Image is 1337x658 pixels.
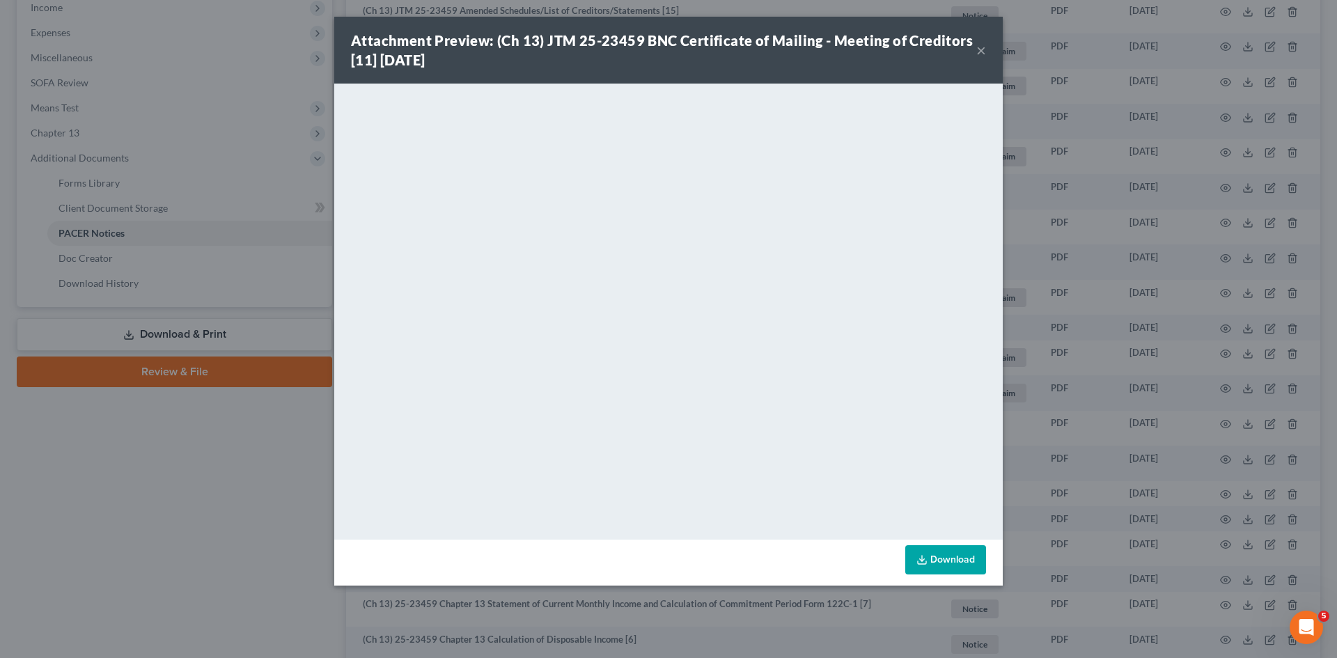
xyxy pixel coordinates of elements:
strong: Attachment Preview: (Ch 13) JTM 25-23459 BNC Certificate of Mailing - Meeting of Creditors [11] [... [351,32,973,68]
button: × [976,42,986,58]
iframe: Intercom live chat [1290,611,1323,644]
a: Download [905,545,986,574]
span: 5 [1318,611,1329,622]
iframe: <object ng-attr-data='[URL][DOMAIN_NAME]' type='application/pdf' width='100%' height='650px'></ob... [334,84,1003,536]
